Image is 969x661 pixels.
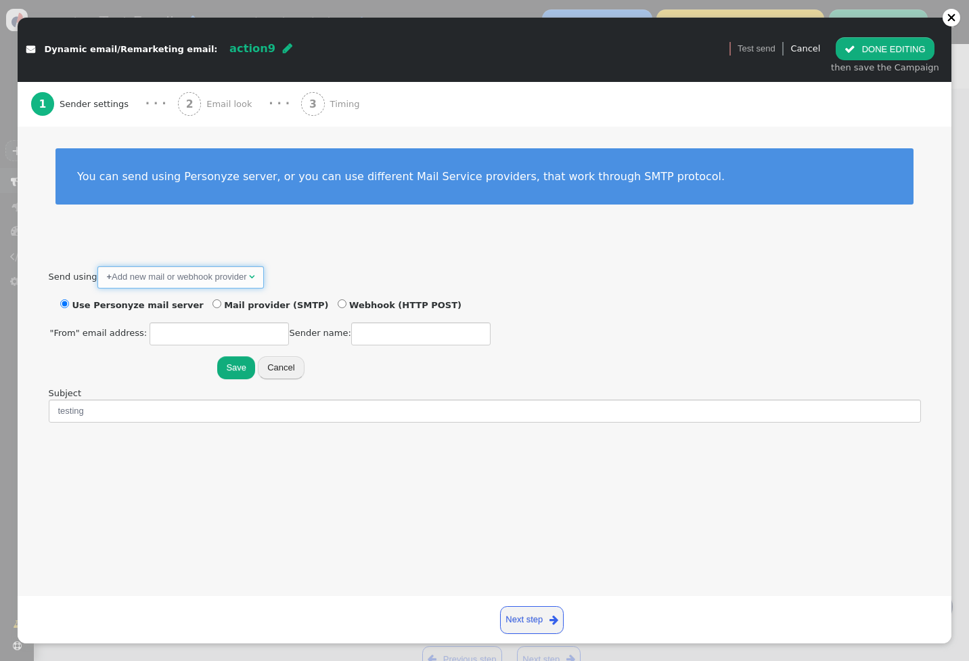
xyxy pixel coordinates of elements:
[283,43,292,54] span: 
[831,61,939,74] div: then save the Campaign
[45,44,218,54] span: Dynamic email/Remarketing email:
[258,356,304,379] button: Cancel
[77,170,892,183] div: You can send using Personyze server, or you can use different Mail Service providers, that work t...
[206,98,257,111] span: Email look
[844,44,855,54] span: 
[217,356,255,379] button: Save
[836,37,934,60] button: DONE EDITING
[107,270,247,284] div: Add new mail or webhook provider
[107,272,112,282] b: +
[330,98,365,111] span: Timing
[26,45,35,54] span: 
[60,299,204,312] li: Use Personyze mail server
[301,82,407,127] a: 3 Timing
[31,82,178,127] a: 1 Sender settings · · ·
[39,98,46,110] b: 1
[49,266,921,381] div: Send using
[549,612,558,628] span: 
[500,606,564,634] a: Next step
[790,43,820,54] a: Cancel
[50,322,472,345] div: Sender name:
[178,82,301,127] a: 2 Email look · · ·
[338,299,461,312] li: Webhook (HTTP POST)
[212,299,329,312] li: Mail provider (SMTP)
[186,98,194,110] b: 2
[738,37,775,60] a: Test send
[269,95,290,112] div: · · ·
[229,42,275,55] span: action9
[309,98,317,110] b: 3
[50,328,148,338] span: "From" email address:
[738,42,775,56] span: Test send
[249,272,254,281] span: 
[145,95,166,112] div: · · ·
[49,387,921,400] div: Subject
[60,98,134,111] span: Sender settings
